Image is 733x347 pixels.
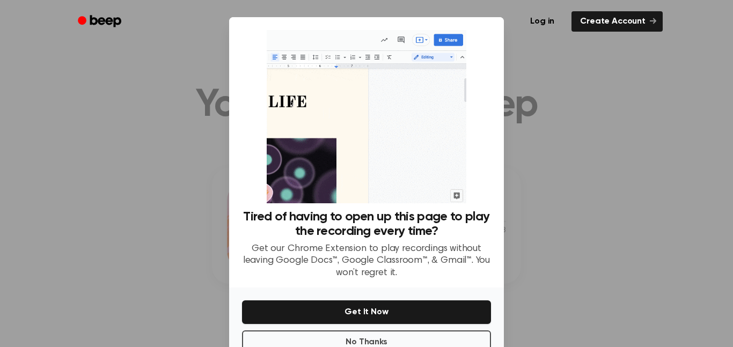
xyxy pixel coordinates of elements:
a: Beep [70,11,131,32]
img: Beep extension in action [267,30,466,203]
p: Get our Chrome Extension to play recordings without leaving Google Docs™, Google Classroom™, & Gm... [242,243,491,279]
a: Log in [519,9,565,34]
h3: Tired of having to open up this page to play the recording every time? [242,210,491,239]
button: Get It Now [242,300,491,324]
a: Create Account [571,11,663,32]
